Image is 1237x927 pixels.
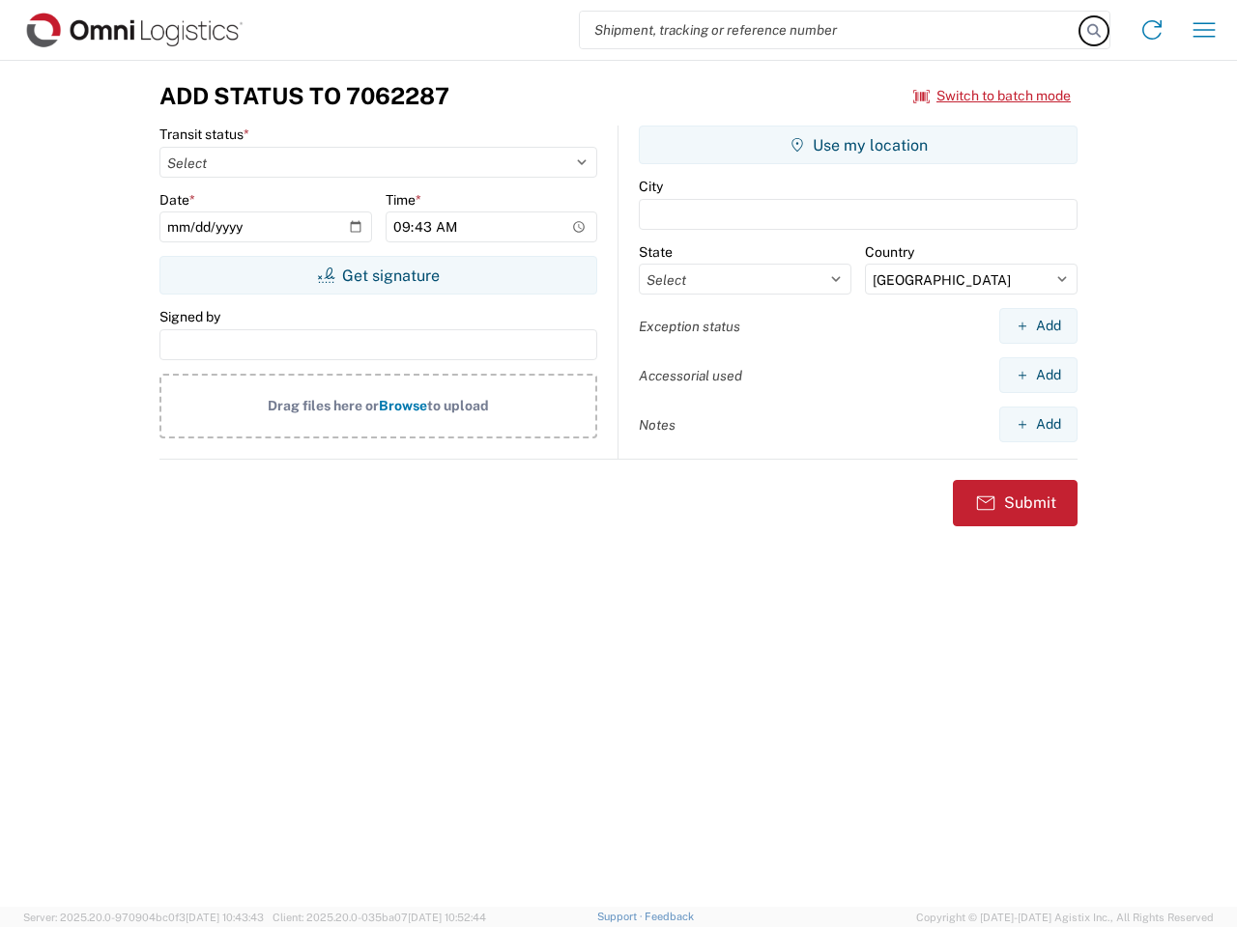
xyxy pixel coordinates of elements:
[639,367,742,384] label: Accessorial used
[580,12,1080,48] input: Shipment, tracking or reference number
[639,416,676,434] label: Notes
[639,243,673,261] label: State
[913,80,1071,112] button: Switch to batch mode
[427,398,489,413] span: to upload
[953,480,1078,526] button: Submit
[268,398,379,413] span: Drag files here or
[408,912,486,923] span: [DATE] 10:52:44
[186,912,264,923] span: [DATE] 10:43:43
[386,191,421,209] label: Time
[159,308,220,325] label: Signed by
[999,308,1078,344] button: Add
[916,909,1214,926] span: Copyright © [DATE]-[DATE] Agistix Inc., All Rights Reserved
[999,357,1078,393] button: Add
[159,82,449,110] h3: Add Status to 7062287
[639,126,1078,164] button: Use my location
[273,912,486,923] span: Client: 2025.20.0-035ba07
[159,191,195,209] label: Date
[639,318,740,335] label: Exception status
[159,256,597,295] button: Get signature
[645,911,694,922] a: Feedback
[999,407,1078,442] button: Add
[379,398,427,413] span: Browse
[639,178,663,195] label: City
[159,126,249,143] label: Transit status
[23,912,264,923] span: Server: 2025.20.0-970904bc0f3
[597,911,646,922] a: Support
[865,243,914,261] label: Country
